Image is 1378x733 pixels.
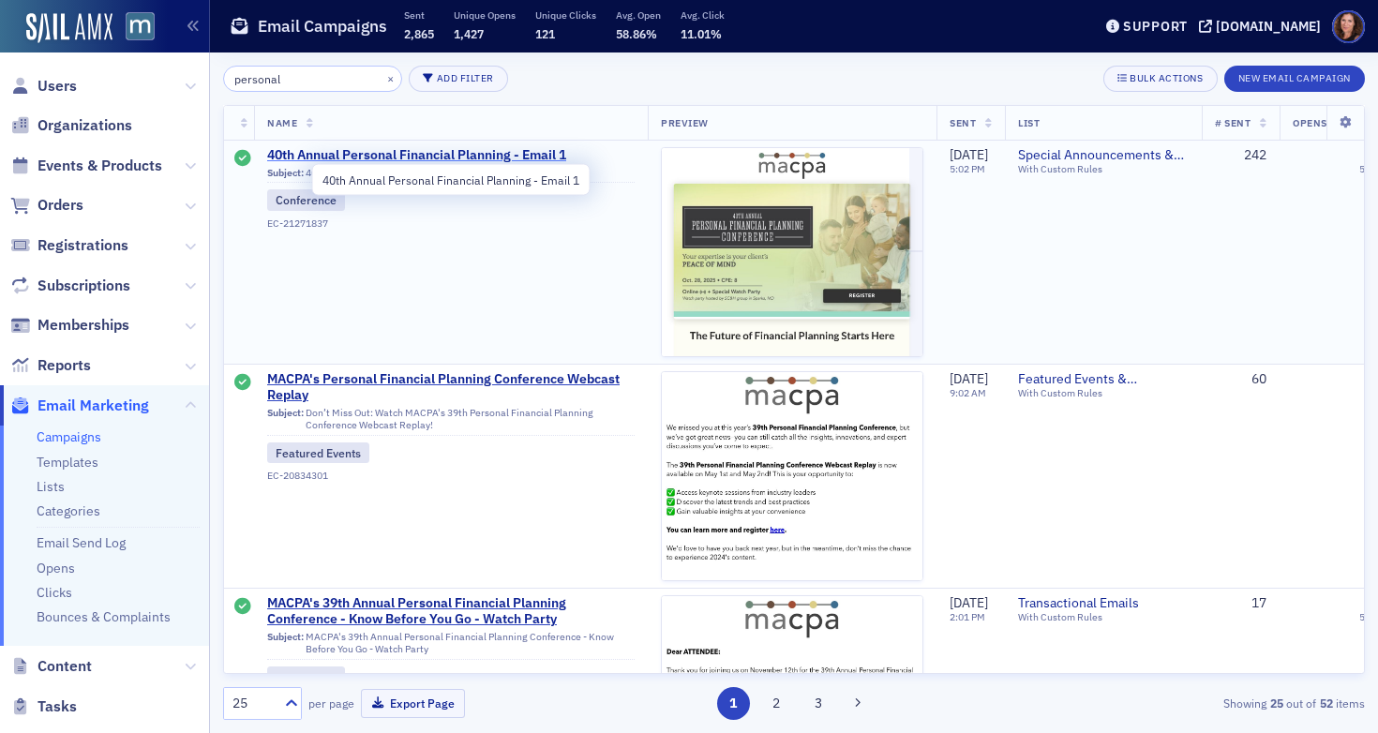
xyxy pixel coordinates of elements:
a: Memberships [10,315,129,336]
span: Sent [950,116,976,129]
a: Opens [37,560,75,576]
button: 2 [759,687,792,720]
strong: 52 [1316,695,1336,711]
span: 2,865 [404,26,434,41]
button: 1 [717,687,750,720]
span: Subject: [267,407,304,431]
a: Email Send Log [37,534,126,551]
div: With Custom Rules [1018,163,1189,175]
div: 25 [232,694,274,713]
label: per page [308,695,354,711]
time: 2:01 PM [950,610,985,623]
span: 11.01% [681,26,722,41]
span: Orders [37,195,83,216]
button: 3 [802,687,835,720]
a: MACPA's Personal Financial Planning Conference Webcast Replay [267,371,635,404]
div: With Custom Rules [1018,611,1189,623]
button: [DOMAIN_NAME] [1199,20,1327,33]
div: Conference [267,189,345,210]
span: Content [37,656,92,677]
div: 242 [1215,147,1266,164]
div: Bulk Actions [1130,73,1203,83]
a: Bounces & Complaints [37,608,171,625]
div: Conference [267,666,345,687]
a: Subscriptions [10,276,130,296]
p: Sent [404,8,434,22]
a: Registrations [10,235,128,256]
span: Featured Events & Conferences — Weekly Publication [1018,371,1189,388]
div: 17 [1215,595,1266,612]
a: Clicks [37,584,72,601]
div: EC-21271837 [267,217,635,230]
img: SailAMX [126,12,155,41]
span: Subscriptions [37,276,130,296]
span: [DATE] [950,146,988,163]
span: 1,427 [454,26,484,41]
div: Sent [234,150,251,169]
a: Tasks [10,696,77,717]
span: Users [37,76,77,97]
a: 40th Annual Personal Financial Planning - Email 1 [267,147,635,164]
p: Unique Opens [454,8,516,22]
time: 5:02 PM [950,162,985,175]
a: Users [10,76,77,97]
div: MACPA's 39th Annual Personal Financial Planning Conference - Know Before You Go - Watch Party [267,631,635,660]
button: Add Filter [409,66,508,92]
div: [DOMAIN_NAME] [1216,18,1321,35]
div: With Custom Rules [1018,387,1189,399]
p: Unique Clicks [535,8,596,22]
div: Sent [234,374,251,393]
a: MACPA's 39th Annual Personal Financial Planning Conference - Know Before You Go - Watch Party [267,595,635,628]
div: Don’t Miss Out: Watch MACPA's 39th Personal Financial Planning Conference Webcast Replay! [267,407,635,436]
span: Transactional Emails [1018,595,1189,612]
a: Organizations [10,115,132,136]
a: Content [10,656,92,677]
p: Avg. Click [681,8,725,22]
button: New Email Campaign [1224,66,1365,92]
div: Showing out of items [997,695,1365,711]
button: × [382,69,399,86]
span: Reports [37,355,91,376]
a: New Email Campaign [1224,68,1365,85]
img: SailAMX [26,13,112,43]
span: Events & Products [37,156,162,176]
div: 40th Annual Personal Financial Planning - Email 1 [312,164,591,196]
a: Lists [37,478,65,495]
a: Orders [10,195,83,216]
span: List [1018,116,1040,129]
p: Avg. Open [616,8,661,22]
a: Reports [10,355,91,376]
a: Special Announcements & Special Event Invitations [1018,147,1189,164]
span: Profile [1332,10,1365,43]
span: Name [267,116,297,129]
button: Export Page [361,689,465,718]
div: Featured Events [267,442,369,463]
a: Categories [37,502,100,519]
span: Tasks [37,696,77,717]
div: Sent [234,598,251,617]
span: Opens (Unique) [1293,116,1377,129]
a: Events & Products [10,156,162,176]
button: Bulk Actions [1103,66,1217,92]
span: Preview [661,116,709,129]
span: 58.86% [616,26,657,41]
span: [DATE] [950,370,988,387]
a: Campaigns [37,428,101,445]
span: Subject: [267,631,304,655]
span: Registrations [37,235,128,256]
strong: 25 [1266,695,1286,711]
span: # Sent [1215,116,1251,129]
span: 121 [535,26,555,41]
div: 60 [1215,371,1266,388]
a: View Homepage [112,12,155,44]
span: Email Marketing [37,396,149,416]
div: 40th Annual Personal Financial Planning Conference: [DATE] [267,167,635,184]
span: Subject: [267,167,304,179]
a: Templates [37,454,98,471]
div: EC-20834301 [267,470,635,482]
